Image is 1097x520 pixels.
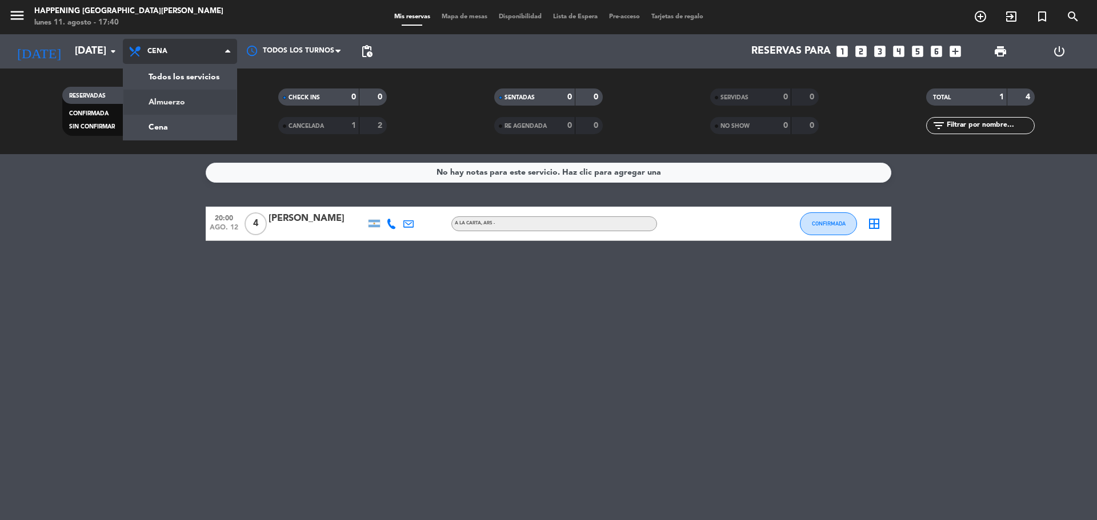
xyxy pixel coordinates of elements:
[505,123,547,129] span: RE AGENDADA
[1066,10,1080,23] i: search
[567,122,572,130] strong: 0
[269,211,366,226] div: [PERSON_NAME]
[289,123,324,129] span: CANCELADA
[34,6,223,17] div: Happening [GEOGRAPHIC_DATA][PERSON_NAME]
[437,166,661,179] div: No hay notas para este servicio. Haz clic para agregar una
[854,44,868,59] i: looks_two
[933,95,951,100] span: TOTAL
[800,212,857,235] button: CONFIRMADA
[436,14,493,20] span: Mapa de mesas
[810,93,816,101] strong: 0
[69,93,106,99] span: RESERVADAS
[720,123,750,129] span: NO SHOW
[9,7,26,24] i: menu
[929,44,944,59] i: looks_6
[351,122,356,130] strong: 1
[751,46,831,57] span: Reservas para
[872,44,887,59] i: looks_3
[210,224,238,237] span: ago. 12
[594,93,600,101] strong: 0
[493,14,547,20] span: Disponibilidad
[603,14,646,20] span: Pre-acceso
[910,44,925,59] i: looks_5
[1052,45,1066,58] i: power_settings_new
[932,119,946,132] i: filter_list
[1026,93,1032,101] strong: 4
[123,90,237,115] a: Almuerzo
[147,47,167,55] span: Cena
[783,93,788,101] strong: 0
[378,122,385,130] strong: 2
[505,95,535,100] span: SENTADAS
[1030,34,1088,68] div: LOG OUT
[547,14,603,20] span: Lista de Espera
[9,39,69,64] i: [DATE]
[481,221,495,225] span: , ARS -
[1035,10,1049,23] i: turned_in_not
[999,93,1004,101] strong: 1
[594,122,600,130] strong: 0
[974,10,987,23] i: add_circle_outline
[9,7,26,28] button: menu
[646,14,709,20] span: Tarjetas de regalo
[245,212,267,235] span: 4
[289,95,320,100] span: CHECK INS
[948,44,963,59] i: add_box
[783,122,788,130] strong: 0
[123,115,237,140] a: Cena
[835,44,850,59] i: looks_one
[720,95,748,100] span: SERVIDAS
[867,217,881,231] i: border_all
[351,93,356,101] strong: 0
[810,122,816,130] strong: 0
[567,93,572,101] strong: 0
[210,211,238,224] span: 20:00
[946,119,1034,132] input: Filtrar por nombre...
[378,93,385,101] strong: 0
[812,220,846,227] span: CONFIRMADA
[106,45,120,58] i: arrow_drop_down
[360,45,374,58] span: pending_actions
[891,44,906,59] i: looks_4
[455,221,495,225] span: A LA CARTA
[994,45,1007,58] span: print
[34,17,223,29] div: lunes 11. agosto - 17:40
[123,65,237,90] a: Todos los servicios
[1004,10,1018,23] i: exit_to_app
[69,111,109,116] span: CONFIRMADA
[69,124,115,130] span: SIN CONFIRMAR
[389,14,436,20] span: Mis reservas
